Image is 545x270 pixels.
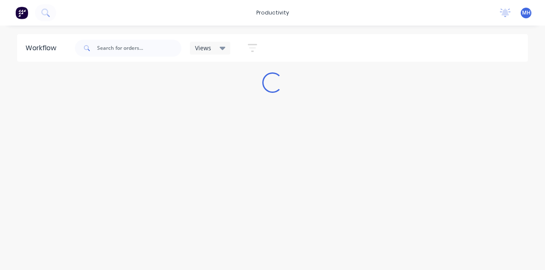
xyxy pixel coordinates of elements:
div: Workflow [26,43,60,53]
input: Search for orders... [97,40,181,57]
span: Views [195,43,211,52]
img: Factory [15,6,28,19]
div: productivity [252,6,293,19]
span: MH [522,9,531,17]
